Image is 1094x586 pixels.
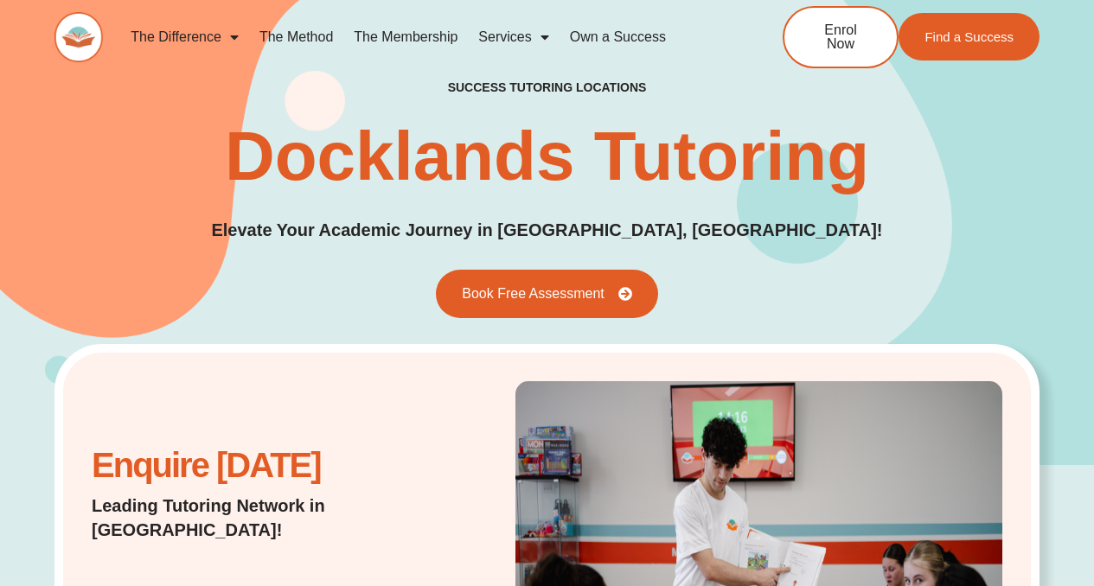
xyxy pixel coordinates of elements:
[120,17,726,57] nav: Menu
[436,270,658,318] a: Book Free Assessment
[899,13,1040,61] a: Find a Success
[468,17,559,57] a: Services
[343,17,468,57] a: The Membership
[462,287,605,301] span: Book Free Assessment
[810,23,871,51] span: Enrol Now
[92,455,412,476] h2: Enquire [DATE]
[92,494,412,542] p: Leading Tutoring Network in [GEOGRAPHIC_DATA]!
[225,122,869,191] h1: Docklands Tutoring
[249,17,343,57] a: The Method
[560,17,676,57] a: Own a Success
[924,30,1014,43] span: Find a Success
[783,6,899,68] a: Enrol Now
[120,17,249,57] a: The Difference
[211,217,882,244] p: Elevate Your Academic Journey in [GEOGRAPHIC_DATA], [GEOGRAPHIC_DATA]!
